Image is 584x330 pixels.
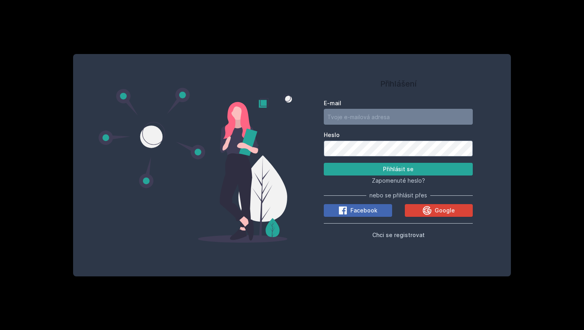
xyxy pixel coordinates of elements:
[324,78,473,90] h1: Přihlášení
[324,109,473,125] input: Tvoje e-mailová adresa
[324,204,392,217] button: Facebook
[324,131,473,139] label: Heslo
[372,230,425,239] button: Chci se registrovat
[350,206,377,214] span: Facebook
[372,232,425,238] span: Chci se registrovat
[324,163,473,176] button: Přihlásit se
[405,204,473,217] button: Google
[369,191,427,199] span: nebo se přihlásit přes
[435,206,455,214] span: Google
[372,177,425,184] span: Zapomenuté heslo?
[324,99,473,107] label: E-mail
